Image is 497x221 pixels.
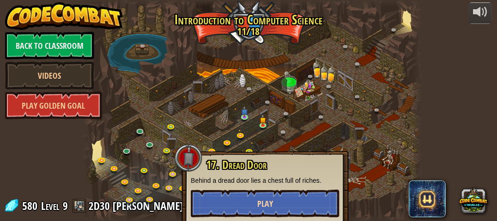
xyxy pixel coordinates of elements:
[63,198,68,213] span: 9
[191,176,339,185] p: Behind a dread door lies a chest full of riches.
[41,198,59,214] span: Level
[260,114,266,125] img: level-banner-started.png
[5,32,94,59] a: Back to Classroom
[206,157,267,173] span: 17. Dread Door
[5,62,94,89] a: Videos
[191,190,339,217] button: Play
[469,2,492,24] button: Adjust volume
[257,198,273,209] span: Play
[89,198,186,213] a: 2D30 [PERSON_NAME]
[22,198,40,213] span: 580
[241,106,248,117] img: level-banner-unstarted-subscriber.png
[5,92,102,119] a: Play Golden Goal
[5,2,123,30] img: CodeCombat - Learn how to code by playing a game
